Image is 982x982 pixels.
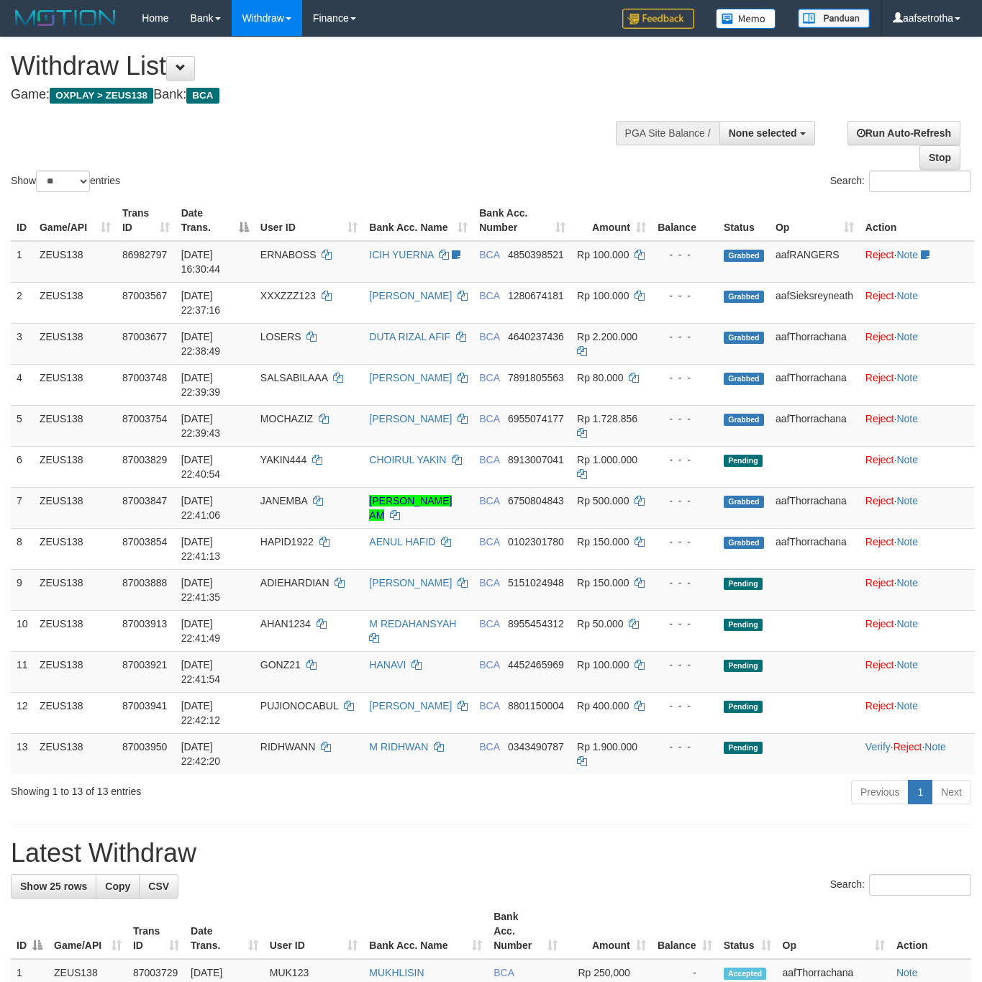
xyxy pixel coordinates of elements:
[181,536,221,562] span: [DATE] 22:41:13
[260,495,307,506] span: JANEMBA
[658,535,712,549] div: - - -
[260,413,313,424] span: MOCHAZIZ
[186,88,219,104] span: BCA
[865,249,894,260] a: Reject
[860,323,975,364] td: ·
[770,282,860,323] td: aafSieksreyneath
[369,967,424,978] a: MUKHLISIN
[127,904,185,959] th: Trans ID: activate to sort column ascending
[369,495,452,521] a: [PERSON_NAME] AM
[11,692,34,733] td: 12
[11,241,34,283] td: 1
[479,495,499,506] span: BCA
[724,496,764,508] span: Grabbed
[508,659,564,670] span: Copy 4452465969 to clipboard
[122,741,167,753] span: 87003950
[34,733,117,774] td: ZEUS138
[865,454,894,465] a: Reject
[716,9,776,29] img: Button%20Memo.svg
[658,494,712,508] div: - - -
[34,487,117,528] td: ZEUS138
[508,618,564,629] span: Copy 8955454312 to clipboard
[488,904,563,959] th: Bank Acc. Number: activate to sort column ascending
[571,200,652,241] th: Amount: activate to sort column ascending
[577,454,637,465] span: Rp 1.000.000
[865,741,891,753] a: Verify
[577,577,629,588] span: Rp 150.000
[865,290,894,301] a: Reject
[770,200,860,241] th: Op: activate to sort column ascending
[658,329,712,344] div: - - -
[860,487,975,528] td: ·
[770,241,860,283] td: aafRANGERS
[577,495,629,506] span: Rp 500.000
[724,619,763,631] span: Pending
[658,453,712,467] div: - - -
[508,372,564,383] span: Copy 7891805563 to clipboard
[770,528,860,569] td: aafThorrachana
[865,536,894,547] a: Reject
[11,282,34,323] td: 2
[896,413,918,424] a: Note
[860,282,975,323] td: ·
[479,577,499,588] span: BCA
[860,364,975,405] td: ·
[652,200,718,241] th: Balance
[658,247,712,262] div: - - -
[865,372,894,383] a: Reject
[508,577,564,588] span: Copy 5151024948 to clipboard
[724,291,764,303] span: Grabbed
[369,577,452,588] a: [PERSON_NAME]
[479,536,499,547] span: BCA
[369,331,450,342] a: DUTA RIZAL AFIF
[34,323,117,364] td: ZEUS138
[181,454,221,480] span: [DATE] 22:40:54
[658,699,712,713] div: - - -
[181,700,221,726] span: [DATE] 22:42:12
[479,249,499,260] span: BCA
[185,904,264,959] th: Date Trans.: activate to sort column ascending
[577,413,637,424] span: Rp 1.728.856
[369,741,428,753] a: M RIDHWAN
[11,88,640,102] h4: Game: Bank:
[896,618,918,629] a: Note
[718,904,777,959] th: Status: activate to sort column ascending
[369,536,435,547] a: AENUL HAFID
[896,290,918,301] a: Note
[260,536,314,547] span: HAPID1922
[724,578,763,590] span: Pending
[122,413,167,424] span: 87003754
[830,171,971,192] label: Search:
[896,495,918,506] a: Note
[479,372,499,383] span: BCA
[896,536,918,547] a: Note
[122,290,167,301] span: 87003567
[896,577,918,588] a: Note
[724,332,764,344] span: Grabbed
[860,405,975,446] td: ·
[363,200,473,241] th: Bank Acc. Name: activate to sort column ascending
[563,904,652,959] th: Amount: activate to sort column ascending
[255,200,364,241] th: User ID: activate to sort column ascending
[577,536,629,547] span: Rp 150.000
[896,331,918,342] a: Note
[11,7,120,29] img: MOTION_logo.png
[770,323,860,364] td: aafThorrachana
[724,414,764,426] span: Grabbed
[851,780,909,804] a: Previous
[658,740,712,754] div: - - -
[260,700,338,712] span: PUJIONOCABUL
[260,741,315,753] span: RIDHWANN
[869,874,971,896] input: Search:
[729,127,797,139] span: None selected
[508,495,564,506] span: Copy 6750804843 to clipboard
[181,618,221,644] span: [DATE] 22:41:49
[777,904,891,959] th: Op: activate to sort column ascending
[718,200,770,241] th: Status
[860,651,975,692] td: ·
[860,200,975,241] th: Action
[860,569,975,610] td: ·
[260,331,301,342] span: LOSERS
[891,904,971,959] th: Action
[770,405,860,446] td: aafThorrachana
